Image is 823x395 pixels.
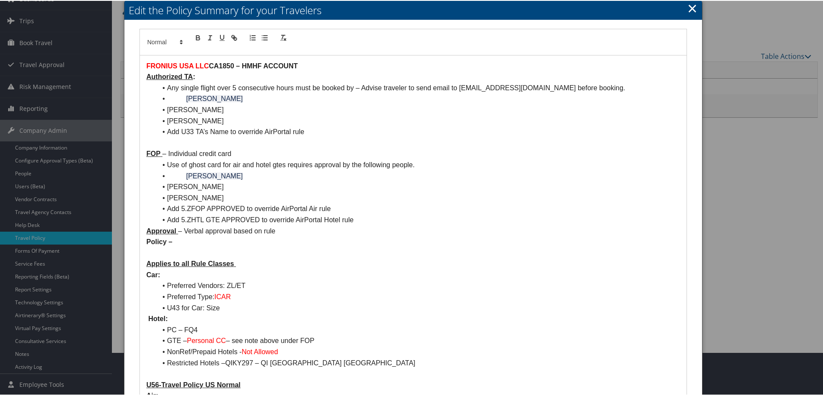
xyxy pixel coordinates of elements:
li: PC – FQ4 [157,324,680,335]
span: Not Allowed [241,347,278,355]
li: Restricted Hotels –QIKY297 – QI [GEOGRAPHIC_DATA] [GEOGRAPHIC_DATA] [157,357,680,368]
span: [PERSON_NAME] [186,171,243,179]
u: U56-Travel Policy US Normal [146,380,241,388]
u: Approval [146,227,176,234]
p: – Individual credit card [146,147,680,159]
li: Preferred Type: [157,291,680,302]
strong: CA1850 – HMHF ACCOUNT [209,61,298,69]
li: Use of ghost card for air and hotel gtes requires approval by the following people. [157,159,680,170]
li: Add 5.ZFOP APPROVED to override AirPortal Air rule [157,202,680,214]
li: [PERSON_NAME] [157,192,680,203]
u: Authorized TA [146,72,193,80]
li: GTE – – see note above under FOP [157,334,680,346]
li: [PERSON_NAME] [157,104,680,115]
strong: FRONIUS USA LLC [146,61,209,69]
li: [PERSON_NAME] [157,181,680,192]
strong: Policy – [146,237,172,245]
span: [PERSON_NAME] [186,94,243,101]
p: – Verbal approval based on rule [146,225,680,236]
li: U43 for Car: Size [157,302,680,313]
li: Add U33 TA’s Name to override AirPortal rule [157,126,680,137]
li: [PERSON_NAME] [157,115,680,126]
li: Any single flight over 5 consecutive hours must be booked by – Advise traveler to send email to [... [157,82,680,93]
strong: : [146,72,195,80]
strong: Car: [146,270,160,278]
span: Personal CC [187,336,226,343]
li: Preferred Vendors: ZL/ET [157,279,680,291]
span: ICAR [214,292,231,300]
strong: Hotel: [148,314,167,322]
li: NonRef/Prepaid Hotels - [157,346,680,357]
li: Add 5.ZHTL GTE APPROVED to override AirPortal Hotel rule [157,214,680,225]
u: Applies to all Rule Classes [146,259,234,266]
u: FOP [146,149,161,156]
